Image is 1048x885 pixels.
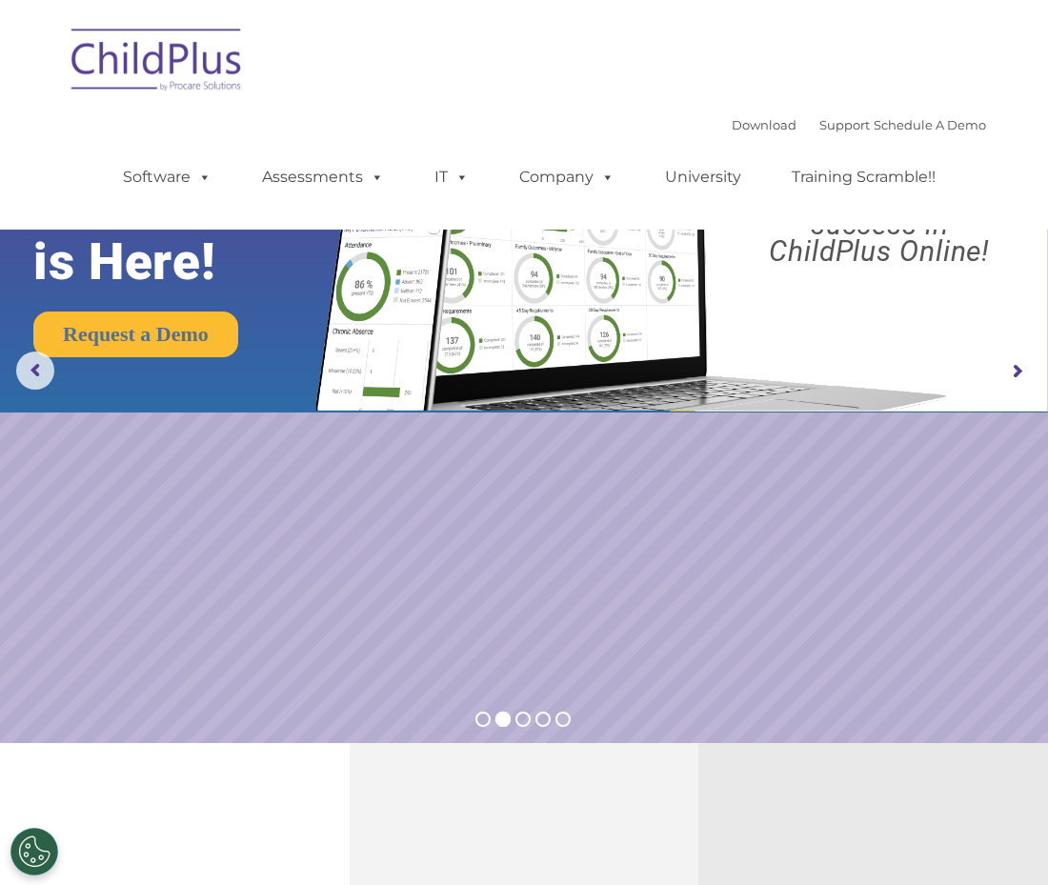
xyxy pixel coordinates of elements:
a: University [646,158,760,196]
a: Schedule A Demo [874,117,986,132]
rs-layer: The Future of ChildPlus is Here! [33,119,368,291]
a: Software [104,158,231,196]
a: Training Scramble!! [773,158,955,196]
a: Support [819,117,870,132]
rs-layer: Boost your productivity and streamline your success in ChildPlus Online! [724,131,1035,265]
font: | [732,117,986,132]
button: Cookies Settings [10,828,58,875]
a: Request a Demo [33,312,238,357]
a: Company [500,158,634,196]
img: ChildPlus by Procare Solutions [62,15,252,111]
a: IT [415,158,488,196]
a: Download [732,117,796,132]
a: Assessments [243,158,403,196]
